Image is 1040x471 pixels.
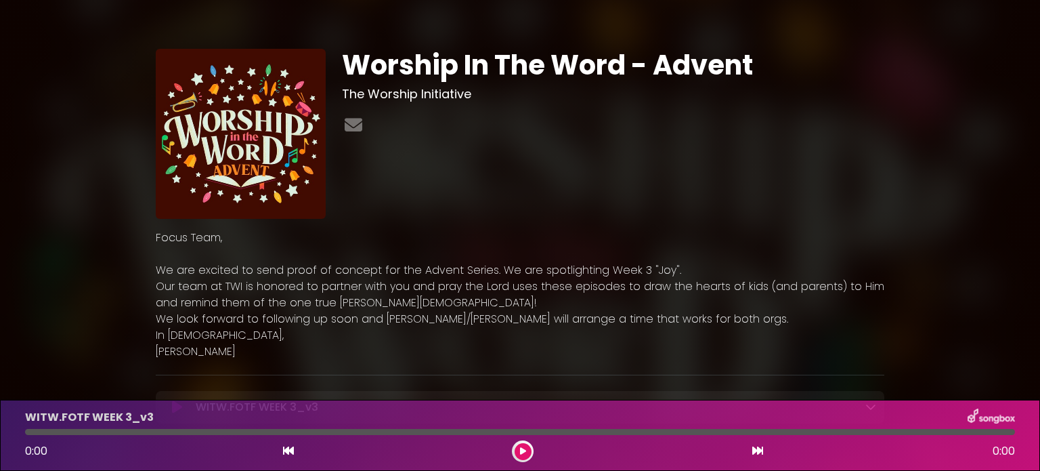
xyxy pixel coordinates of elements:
[156,230,884,246] p: Focus Team,
[156,327,884,344] p: In [DEMOGRAPHIC_DATA],
[156,279,884,311] p: Our team at TWI is honored to partner with you and pray the Lord uses these episodes to draw the ...
[993,443,1015,459] span: 0:00
[156,262,884,279] p: We are excited to send proof of concept for the Advent Series. We are spotlighting Week 3 "Joy".
[968,409,1015,426] img: songbox-logo-white.png
[156,49,326,219] img: 8edhdSf4SBel2WhoIoT7
[156,344,884,360] p: [PERSON_NAME]
[25,409,154,426] p: WITW.FOTF WEEK 3_v3
[342,49,884,81] h1: Worship In The Word - Advent
[342,87,884,102] h3: The Worship Initiative
[196,399,318,415] p: WITW.FOTF WEEK 3_v3
[25,443,47,459] span: 0:00
[156,311,884,327] p: We look forward to following up soon and [PERSON_NAME]/[PERSON_NAME] will arrange a time that wor...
